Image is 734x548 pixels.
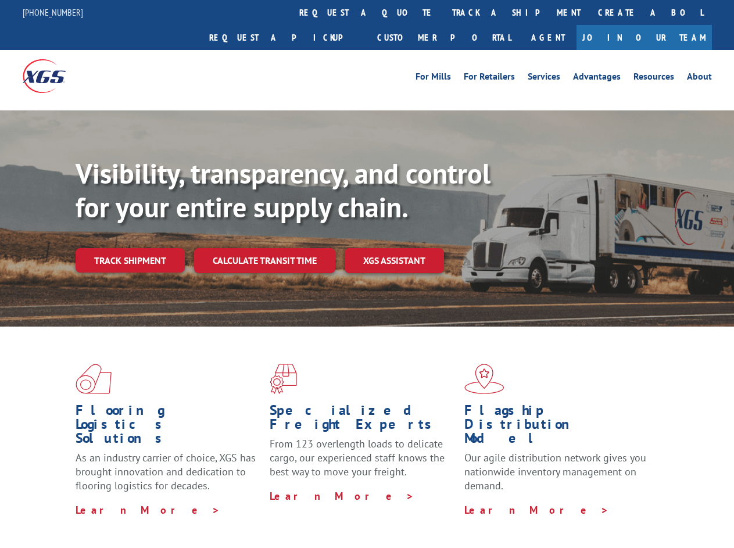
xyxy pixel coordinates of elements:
[573,72,621,85] a: Advantages
[270,364,297,394] img: xgs-icon-focused-on-flooring-red
[464,72,515,85] a: For Retailers
[76,451,256,492] span: As an industry carrier of choice, XGS has brought innovation and dedication to flooring logistics...
[464,403,650,451] h1: Flagship Distribution Model
[368,25,520,50] a: Customer Portal
[194,248,335,273] a: Calculate transit time
[520,25,577,50] a: Agent
[270,437,455,489] p: From 123 overlength loads to delicate cargo, our experienced staff knows the best way to move you...
[577,25,712,50] a: Join Our Team
[633,72,674,85] a: Resources
[200,25,368,50] a: Request a pickup
[270,403,455,437] h1: Specialized Freight Experts
[76,155,490,225] b: Visibility, transparency, and control for your entire supply chain.
[76,248,185,273] a: Track shipment
[464,364,504,394] img: xgs-icon-flagship-distribution-model-red
[464,451,646,492] span: Our agile distribution network gives you nationwide inventory management on demand.
[687,72,712,85] a: About
[528,72,560,85] a: Services
[464,503,609,517] a: Learn More >
[76,364,112,394] img: xgs-icon-total-supply-chain-intelligence-red
[76,403,261,451] h1: Flooring Logistics Solutions
[76,503,220,517] a: Learn More >
[23,6,83,18] a: [PHONE_NUMBER]
[416,72,451,85] a: For Mills
[345,248,444,273] a: XGS ASSISTANT
[270,489,414,503] a: Learn More >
